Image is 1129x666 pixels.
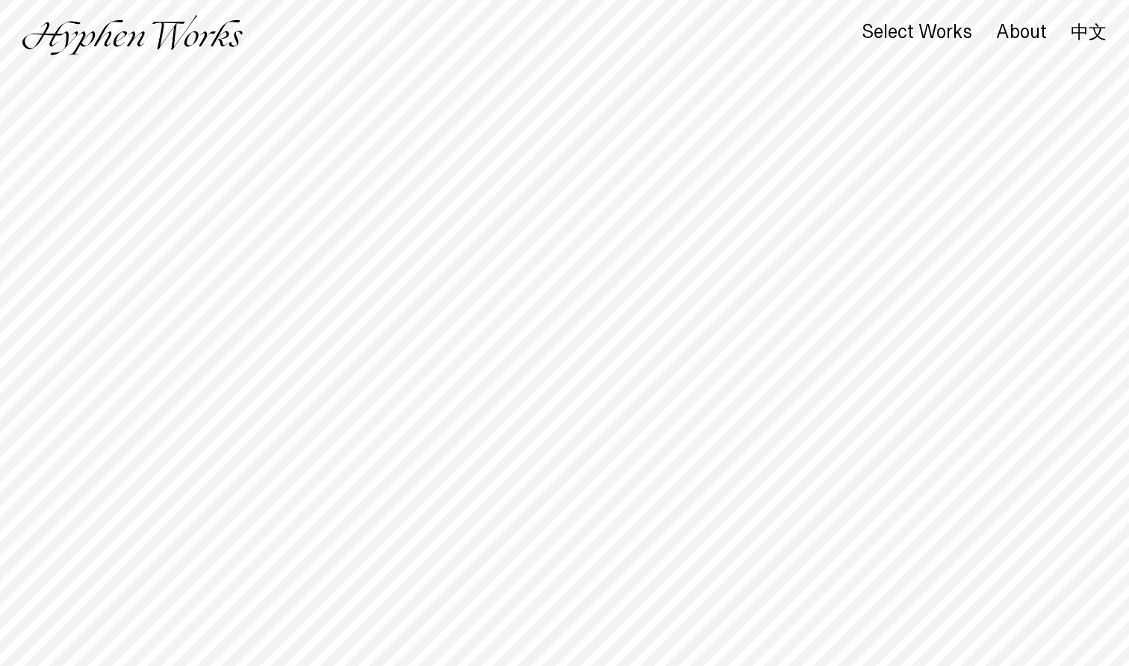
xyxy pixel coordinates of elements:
[22,15,243,55] img: Hyphen Works
[1071,24,1107,40] a: 中文
[996,25,1047,41] a: About
[862,25,972,41] a: Select Works
[996,22,1047,43] div: About
[862,22,972,43] div: Select Works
